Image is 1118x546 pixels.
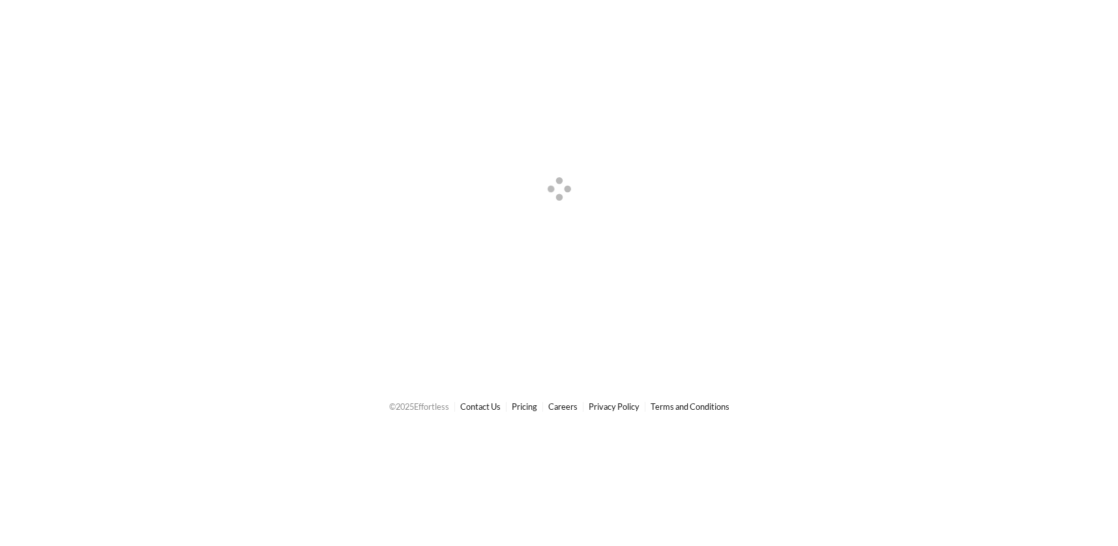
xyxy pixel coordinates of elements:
a: Pricing [512,401,537,412]
a: Careers [548,401,578,412]
span: © 2025 Effortless [389,401,449,412]
a: Contact Us [460,401,501,412]
a: Privacy Policy [589,401,640,412]
a: Terms and Conditions [651,401,729,412]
